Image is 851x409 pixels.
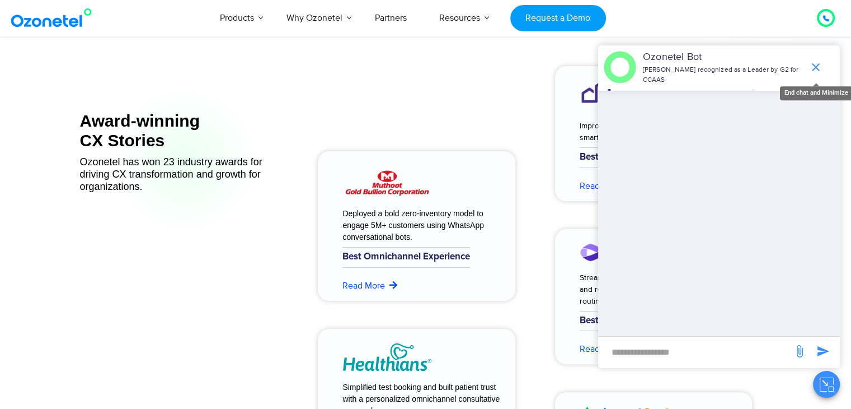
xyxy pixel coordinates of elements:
a: Read More [580,342,636,356]
div: Award-winning CX Stories [80,111,290,150]
button: Close chat [813,371,840,398]
span: send message [788,340,811,362]
img: header [604,51,636,83]
div: Improved last-mile delivery and logistics with smart automations & customer notifications. [580,120,739,143]
a: Read More [342,279,399,292]
div: new-msg-input [604,342,787,362]
h6: Best CX in Non-Banking Sector [580,311,712,331]
a: Read More [580,179,636,193]
p: [PERSON_NAME] recognized as a Leader by G2 for CCAAS [643,65,803,85]
a: Request a Demo [510,5,606,31]
div: Ozonetel has won 23 industry awards for driving CX transformation and growth for organizations. [80,156,290,193]
div: Deployed a bold zero-inventory model to engage 5M+ customers using WhatsApp conversational bots. [342,208,493,243]
span: send message [812,340,834,362]
span: end chat or minimize [805,56,827,78]
h6: Best Omnichannel Experience [342,247,470,267]
p: Ozonetel Bot [643,50,803,65]
div: Streamlined queries across policies, claims, and renewals with intent-based predictive routing. [580,272,731,307]
h6: Best Use of Tech to Enhance CX [580,147,716,168]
